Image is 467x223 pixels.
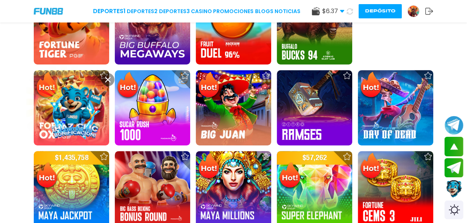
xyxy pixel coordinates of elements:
[34,8,63,14] img: Company Logo
[408,6,419,17] img: Avatar
[444,115,463,135] button: Join telegram channel
[275,7,300,15] a: NOTICIAS
[444,158,463,178] button: Join telegram
[358,70,433,145] img: Day of Dead
[127,7,158,15] a: Deportes2
[35,161,59,190] img: Hot
[34,151,109,165] p: $ 1,435,758
[359,152,383,181] img: Hot
[322,7,344,16] span: $ 6.37
[197,152,221,181] img: Hot
[359,71,383,100] img: Hot
[197,71,221,100] img: Hot
[278,161,302,190] img: Hot
[444,137,463,156] button: scroll up
[444,201,463,219] div: Switch theme
[359,4,402,18] button: Depósito
[93,7,126,16] a: Deportes1
[255,7,273,15] a: BLOGS
[159,7,190,15] a: Deportes3
[35,71,59,100] img: Hot
[39,74,111,147] img: Image Link
[444,179,463,199] button: Contact customer service
[191,7,212,15] a: CASINO
[277,70,352,145] img: Ramses
[116,71,140,100] img: Hot
[407,5,425,17] a: Avatar
[213,7,254,15] a: Promociones
[196,70,271,145] img: Big Juan
[34,70,109,145] img: Fortune Ox
[277,151,352,165] p: $ 57,262
[115,70,190,145] img: Sugar Rush 1000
